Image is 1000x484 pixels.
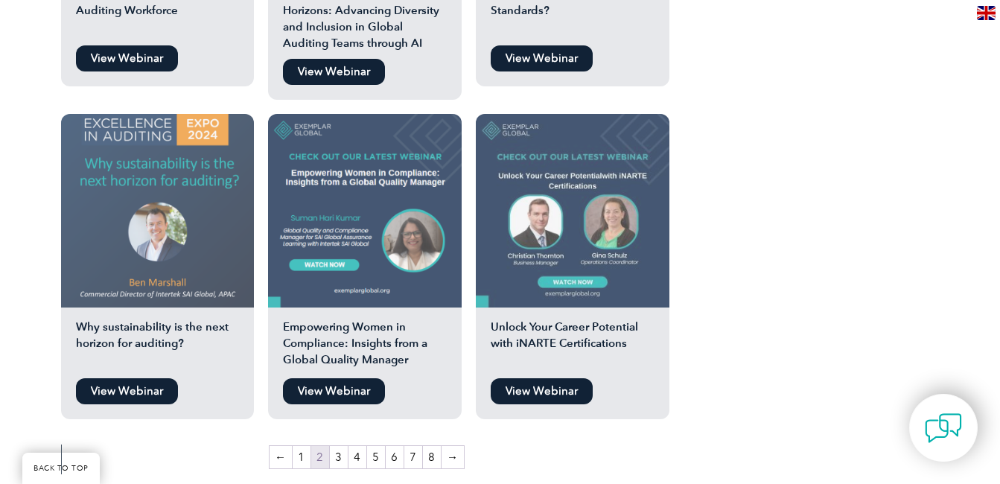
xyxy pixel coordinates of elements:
img: contact-chat.png [925,410,962,447]
h2: Why sustainability is the next horizon for auditing? [61,319,255,371]
a: Page 6 [386,446,404,468]
a: Empowering Women in Compliance: Insights from a Global Quality Manager [268,114,462,371]
a: Page 1 [293,446,310,468]
h2: Unlock Your Career Potential with iNARTE Certifications [476,319,669,371]
h2: Empowering Women in Compliance: Insights from a Global Quality Manager [268,319,462,371]
a: Page 5 [367,446,385,468]
img: en [977,6,996,20]
img: female auditor [268,114,462,308]
a: Unlock Your Career Potential with iNARTE Certifications [476,114,669,371]
a: BACK TO TOP [22,453,100,484]
img: inarte certification [476,114,669,308]
a: View Webinar [283,59,385,85]
a: Page 3 [330,446,348,468]
a: Page 4 [348,446,366,468]
a: View Webinar [491,45,593,71]
a: → [442,446,464,468]
a: View Webinar [283,378,385,404]
span: Page 2 [311,446,329,468]
a: Page 7 [404,446,422,468]
a: View Webinar [76,45,178,71]
a: ← [270,446,292,468]
a: Why sustainability is the next horizon for auditing? [61,114,255,371]
a: Page 8 [423,446,441,468]
a: View Webinar [76,378,178,404]
img: Ben [61,114,255,308]
a: View Webinar [491,378,593,404]
nav: Product Pagination [61,445,672,474]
